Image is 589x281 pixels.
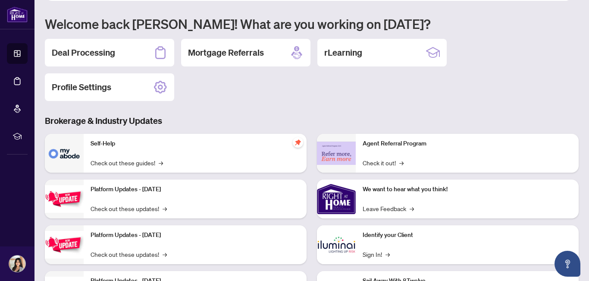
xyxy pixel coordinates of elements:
img: Self-Help [45,134,84,173]
span: → [399,158,404,167]
img: Identify your Client [317,225,356,264]
img: Agent Referral Program [317,142,356,165]
h3: Brokerage & Industry Updates [45,115,579,127]
p: Self-Help [91,139,300,148]
h2: Deal Processing [52,47,115,59]
a: Check it out!→ [363,158,404,167]
img: Profile Icon [9,256,25,272]
a: Sign In!→ [363,249,390,259]
span: → [159,158,163,167]
button: Open asap [555,251,580,277]
a: Leave Feedback→ [363,204,414,213]
h2: rLearning [324,47,362,59]
p: Agent Referral Program [363,139,572,148]
span: → [385,249,390,259]
p: We want to hear what you think! [363,185,572,194]
img: Platform Updates - July 8, 2025 [45,231,84,258]
a: Check out these updates!→ [91,249,167,259]
h1: Welcome back [PERSON_NAME]! What are you working on [DATE]? [45,16,579,32]
p: Identify your Client [363,230,572,240]
img: We want to hear what you think! [317,180,356,218]
p: Platform Updates - [DATE] [91,230,300,240]
span: → [410,204,414,213]
h2: Profile Settings [52,81,111,93]
a: Check out these guides!→ [91,158,163,167]
span: → [163,249,167,259]
p: Platform Updates - [DATE] [91,185,300,194]
span: pushpin [293,137,303,148]
span: → [163,204,167,213]
a: Check out these updates!→ [91,204,167,213]
img: logo [7,6,28,22]
img: Platform Updates - July 21, 2025 [45,185,84,212]
h2: Mortgage Referrals [188,47,264,59]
